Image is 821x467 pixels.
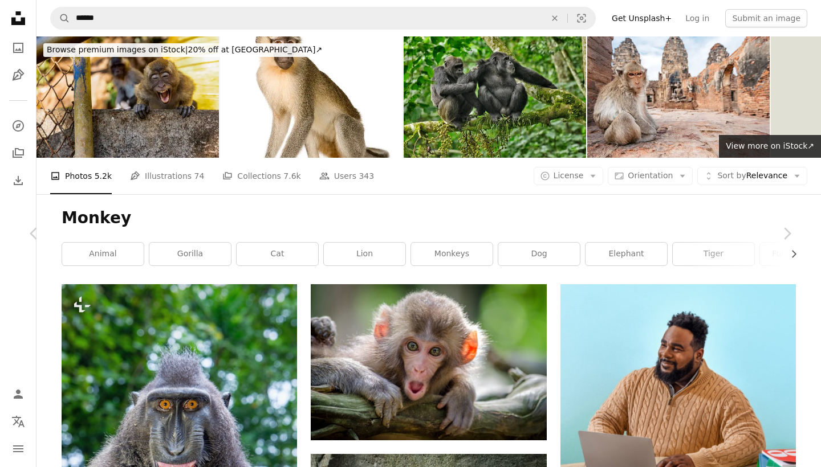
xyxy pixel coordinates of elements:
[50,7,596,30] form: Find visuals sitewide
[554,171,584,180] span: License
[534,167,604,185] button: License
[753,179,821,288] a: Next
[568,7,595,29] button: Visual search
[586,243,667,265] a: elephant
[149,243,231,265] a: gorilla
[726,141,814,150] span: View more on iStock ↗
[697,167,807,185] button: Sort byRelevance
[678,9,716,27] a: Log in
[62,451,297,461] a: Celebes crested macaque with open mouth. Close up portrait on the green natural background. Crest...
[725,9,807,27] button: Submit an image
[36,36,219,158] img: smiling monkey looking at the camera
[628,171,673,180] span: Orientation
[411,243,493,265] a: monkeys
[220,36,403,158] img: Vervet Monkey - Chlorocebus pygerythrus
[47,45,188,54] span: Browse premium images on iStock |
[542,7,567,29] button: Clear
[498,243,580,265] a: dog
[222,158,300,194] a: Collections 7.6k
[587,36,770,158] img: Monkey At The Phra Prang Sam Yot Temple In Lopburi In Thailand
[717,171,746,180] span: Sort by
[319,158,374,194] a: Users 343
[237,243,318,265] a: cat
[47,45,322,54] span: 20% off at [GEOGRAPHIC_DATA] ↗
[7,142,30,165] a: Collections
[7,36,30,59] a: Photos
[7,410,30,433] button: Language
[719,135,821,158] a: View more on iStock↗
[7,64,30,87] a: Illustrations
[7,437,30,460] button: Menu
[7,114,30,137] a: Explore
[404,36,586,158] img: Wild endangered African chimpanzees on a tree limb
[605,9,678,27] a: Get Unsplash+
[130,158,204,194] a: Illustrations 74
[359,170,374,182] span: 343
[608,167,693,185] button: Orientation
[51,7,70,29] button: Search Unsplash
[7,169,30,192] a: Download History
[673,243,754,265] a: tiger
[311,284,546,440] img: brown coated monkey on branch
[324,243,405,265] a: lion
[717,170,787,182] span: Relevance
[194,170,205,182] span: 74
[62,243,144,265] a: animal
[283,170,300,182] span: 7.6k
[62,208,796,228] h1: Monkey
[311,357,546,367] a: brown coated monkey on branch
[36,36,332,64] a: Browse premium images on iStock|20% off at [GEOGRAPHIC_DATA]↗
[7,383,30,405] a: Log in / Sign up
